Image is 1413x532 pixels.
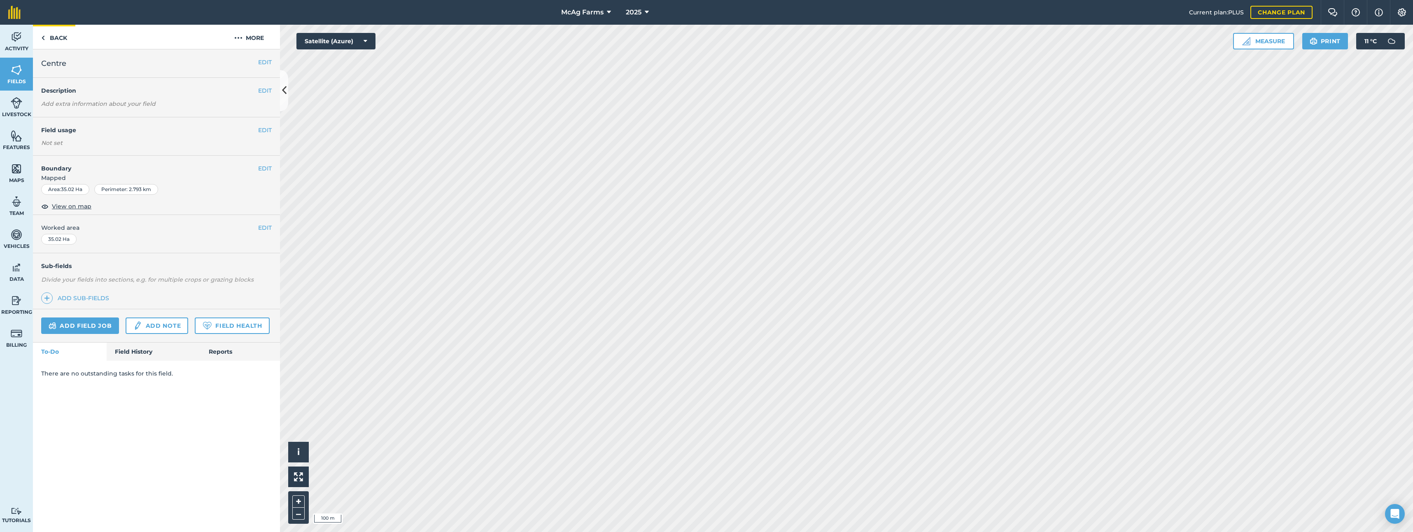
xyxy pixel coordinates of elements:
[8,6,21,19] img: fieldmargin Logo
[41,223,272,232] span: Worked area
[234,33,242,43] img: svg+xml;base64,PHN2ZyB4bWxucz0iaHR0cDovL3d3dy53My5vcmcvMjAwMC9zdmciIHdpZHRoPSIyMCIgaGVpZ2h0PSIyNC...
[52,202,91,211] span: View on map
[1328,8,1338,16] img: Two speech bubbles overlapping with the left bubble in the forefront
[1242,37,1250,45] img: Ruler icon
[41,369,272,378] p: There are no outstanding tasks for this field.
[33,156,258,173] h4: Boundary
[258,86,272,95] button: EDIT
[126,317,188,334] a: Add note
[11,163,22,175] img: svg+xml;base64,PHN2ZyB4bWxucz0iaHR0cDovL3d3dy53My5vcmcvMjAwMC9zdmciIHdpZHRoPSI1NiIgaGVpZ2h0PSI2MC...
[11,64,22,76] img: svg+xml;base64,PHN2ZyB4bWxucz0iaHR0cDovL3d3dy53My5vcmcvMjAwMC9zdmciIHdpZHRoPSI1NiIgaGVpZ2h0PSI2MC...
[201,343,280,361] a: Reports
[292,495,305,508] button: +
[11,31,22,43] img: svg+xml;base64,PD94bWwgdmVyc2lvbj0iMS4wIiBlbmNvZGluZz0idXRmLTgiPz4KPCEtLSBHZW5lcmF0b3I6IEFkb2JlIE...
[258,58,272,67] button: EDIT
[11,327,22,340] img: svg+xml;base64,PD94bWwgdmVyc2lvbj0iMS4wIiBlbmNvZGluZz0idXRmLTgiPz4KPCEtLSBHZW5lcmF0b3I6IEFkb2JlIE...
[1383,33,1400,49] img: svg+xml;base64,PD94bWwgdmVyc2lvbj0iMS4wIiBlbmNvZGluZz0idXRmLTgiPz4KPCEtLSBHZW5lcmF0b3I6IEFkb2JlIE...
[41,201,49,211] img: svg+xml;base64,PHN2ZyB4bWxucz0iaHR0cDovL3d3dy53My5vcmcvMjAwMC9zdmciIHdpZHRoPSIxOCIgaGVpZ2h0PSIyNC...
[11,229,22,241] img: svg+xml;base64,PD94bWwgdmVyc2lvbj0iMS4wIiBlbmNvZGluZz0idXRmLTgiPz4KPCEtLSBHZW5lcmF0b3I6IEFkb2JlIE...
[44,293,50,303] img: svg+xml;base64,PHN2ZyB4bWxucz0iaHR0cDovL3d3dy53My5vcmcvMjAwMC9zdmciIHdpZHRoPSIxNCIgaGVpZ2h0PSIyNC...
[41,126,258,135] h4: Field usage
[1233,33,1294,49] button: Measure
[11,261,22,274] img: svg+xml;base64,PD94bWwgdmVyc2lvbj0iMS4wIiBlbmNvZGluZz0idXRmLTgiPz4KPCEtLSBHZW5lcmF0b3I6IEFkb2JlIE...
[294,472,303,481] img: Four arrows, one pointing top left, one top right, one bottom right and the last bottom left
[195,317,269,334] a: Field Health
[49,321,56,331] img: svg+xml;base64,PD94bWwgdmVyc2lvbj0iMS4wIiBlbmNvZGluZz0idXRmLTgiPz4KPCEtLSBHZW5lcmF0b3I6IEFkb2JlIE...
[33,25,75,49] a: Back
[94,184,158,195] div: Perimeter : 2.793 km
[1375,7,1383,17] img: svg+xml;base64,PHN2ZyB4bWxucz0iaHR0cDovL3d3dy53My5vcmcvMjAwMC9zdmciIHdpZHRoPSIxNyIgaGVpZ2h0PSIxNy...
[41,184,89,195] div: Area : 35.02 Ha
[258,164,272,173] button: EDIT
[11,97,22,109] img: svg+xml;base64,PD94bWwgdmVyc2lvbj0iMS4wIiBlbmNvZGluZz0idXRmLTgiPz4KPCEtLSBHZW5lcmF0b3I6IEFkb2JlIE...
[626,7,641,17] span: 2025
[1385,504,1405,524] div: Open Intercom Messenger
[41,33,45,43] img: svg+xml;base64,PHN2ZyB4bWxucz0iaHR0cDovL3d3dy53My5vcmcvMjAwMC9zdmciIHdpZHRoPSI5IiBoZWlnaHQ9IjI0Ii...
[11,196,22,208] img: svg+xml;base64,PD94bWwgdmVyc2lvbj0iMS4wIiBlbmNvZGluZz0idXRmLTgiPz4KPCEtLSBHZW5lcmF0b3I6IEFkb2JlIE...
[41,201,91,211] button: View on map
[33,173,280,182] span: Mapped
[297,447,300,457] span: i
[11,507,22,515] img: svg+xml;base64,PD94bWwgdmVyc2lvbj0iMS4wIiBlbmNvZGluZz0idXRmLTgiPz4KPCEtLSBHZW5lcmF0b3I6IEFkb2JlIE...
[41,292,112,304] a: Add sub-fields
[41,234,77,245] div: 35.02 Ha
[1397,8,1407,16] img: A cog icon
[1302,33,1348,49] button: Print
[1364,33,1377,49] span: 11 ° C
[41,276,254,283] em: Divide your fields into sections, e.g. for multiple crops or grazing blocks
[1189,8,1244,17] span: Current plan : PLUS
[41,139,272,147] div: Not set
[258,126,272,135] button: EDIT
[1250,6,1313,19] a: Change plan
[292,508,305,520] button: –
[1351,8,1361,16] img: A question mark icon
[41,58,66,69] span: Centre
[107,343,200,361] a: Field History
[133,321,142,331] img: svg+xml;base64,PD94bWwgdmVyc2lvbj0iMS4wIiBlbmNvZGluZz0idXRmLTgiPz4KPCEtLSBHZW5lcmF0b3I6IEFkb2JlIE...
[288,442,309,462] button: i
[11,130,22,142] img: svg+xml;base64,PHN2ZyB4bWxucz0iaHR0cDovL3d3dy53My5vcmcvMjAwMC9zdmciIHdpZHRoPSI1NiIgaGVpZ2h0PSI2MC...
[218,25,280,49] button: More
[561,7,604,17] span: McAg Farms
[41,317,119,334] a: Add field job
[296,33,375,49] button: Satellite (Azure)
[1356,33,1405,49] button: 11 °C
[11,294,22,307] img: svg+xml;base64,PD94bWwgdmVyc2lvbj0iMS4wIiBlbmNvZGluZz0idXRmLTgiPz4KPCEtLSBHZW5lcmF0b3I6IEFkb2JlIE...
[1310,36,1317,46] img: svg+xml;base64,PHN2ZyB4bWxucz0iaHR0cDovL3d3dy53My5vcmcvMjAwMC9zdmciIHdpZHRoPSIxOSIgaGVpZ2h0PSIyNC...
[258,223,272,232] button: EDIT
[33,343,107,361] a: To-Do
[41,86,272,95] h4: Description
[41,100,156,107] em: Add extra information about your field
[33,261,280,271] h4: Sub-fields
